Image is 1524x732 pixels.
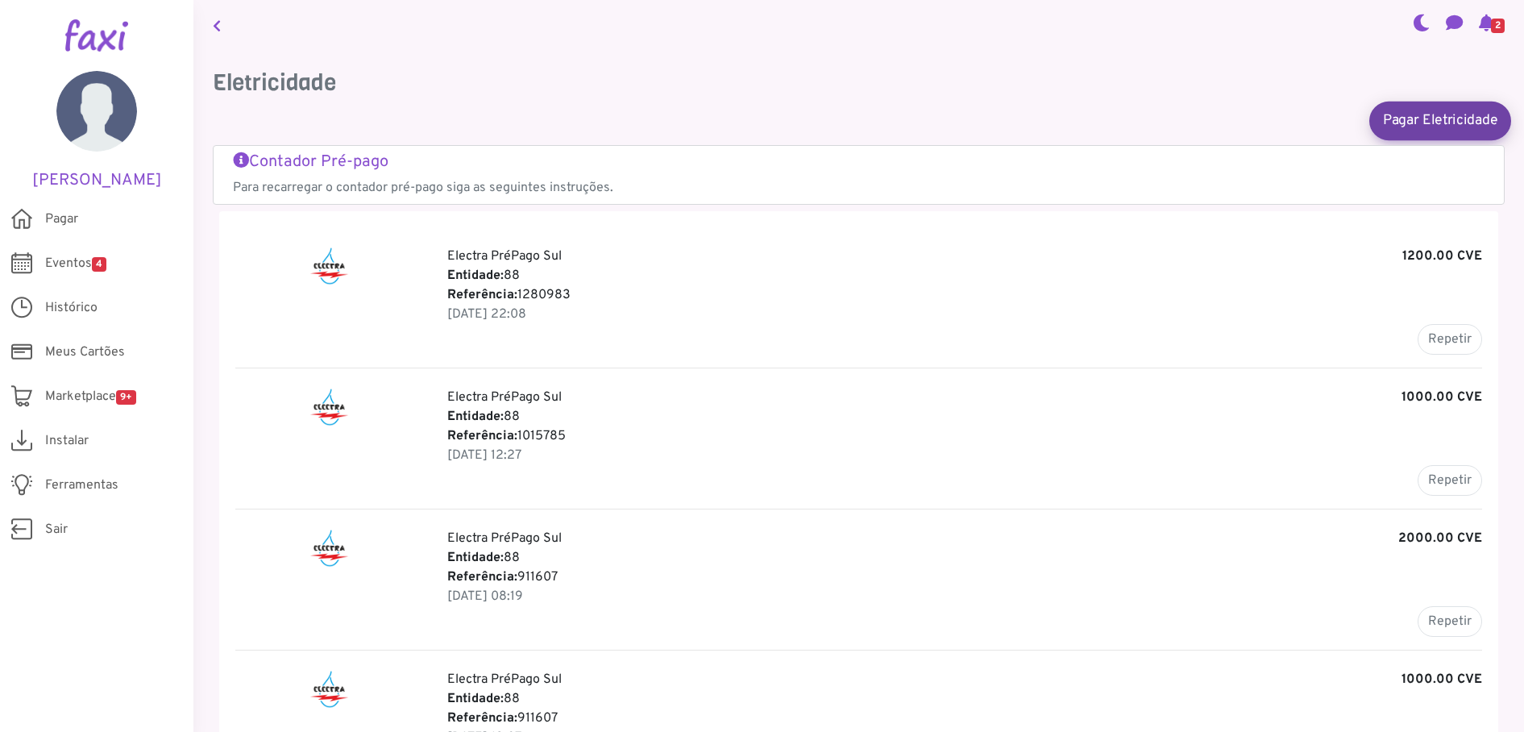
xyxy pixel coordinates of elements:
h5: [PERSON_NAME] [24,171,169,190]
a: [PERSON_NAME] [24,71,169,190]
p: 88 [447,266,1482,285]
p: 88 [447,548,1482,568]
img: Electra PréPago Sul [309,670,350,709]
b: Entidade: [447,409,504,425]
span: Sair [45,520,68,539]
p: 14 Mar 2025, 13:27 [447,446,1482,465]
b: Entidade: [447,550,504,566]
p: 1015785 [447,426,1482,446]
p: 06 Feb 2025, 09:19 [447,587,1482,606]
p: 88 [447,689,1482,709]
p: Electra PréPago Sul [447,529,1482,548]
p: Para recarregar o contador pré-pago siga as seguintes instruções. [233,178,1485,198]
b: 2000.00 CVE [1398,529,1482,548]
b: Referência: [447,287,517,303]
button: Repetir [1418,465,1482,496]
h3: Eletricidade [213,69,1505,97]
span: Marketplace [45,387,136,406]
span: Instalar [45,431,89,451]
span: 4 [92,257,106,272]
span: Eventos [45,254,106,273]
b: Referência: [447,569,517,585]
button: Repetir [1418,606,1482,637]
b: Entidade: [447,691,504,707]
b: 1000.00 CVE [1401,670,1482,689]
b: 1000.00 CVE [1401,388,1482,407]
p: Electra PréPago Sul [447,388,1482,407]
p: Electra PréPago Sul [447,247,1482,266]
span: Meus Cartões [45,343,125,362]
p: 88 [447,407,1482,426]
b: Referência: [447,428,517,444]
b: 1200.00 CVE [1402,247,1482,266]
p: 911607 [447,568,1482,587]
img: Electra PréPago Sul [309,529,350,568]
p: 1280983 [447,285,1482,305]
p: 911607 [447,709,1482,728]
span: Histórico [45,298,98,318]
img: Electra PréPago Sul [309,247,350,285]
b: Entidade: [447,268,504,284]
a: Pagar Eletricidade [1369,101,1511,139]
img: Electra PréPago Sul [309,388,350,426]
a: Contador Pré-pago Para recarregar o contador pré-pago siga as seguintes instruções. [233,152,1485,198]
p: Electra PréPago Sul [447,670,1482,689]
span: Pagar [45,210,78,229]
p: 09 Apr 2025, 23:08 [447,305,1482,324]
b: Referência: [447,710,517,726]
span: 9+ [116,390,136,405]
span: Ferramentas [45,476,118,495]
button: Repetir [1418,324,1482,355]
span: 2 [1491,19,1505,33]
h5: Contador Pré-pago [233,152,1485,172]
